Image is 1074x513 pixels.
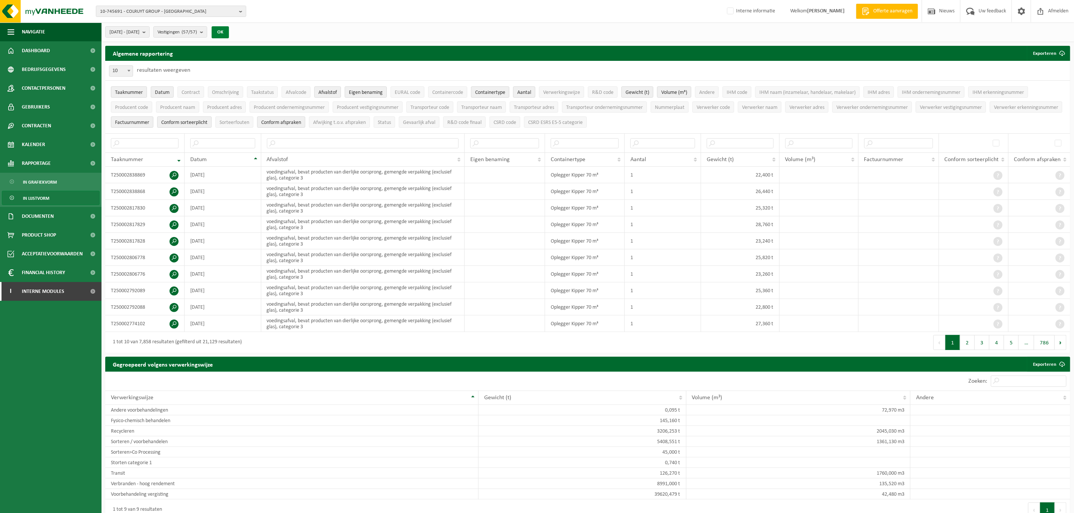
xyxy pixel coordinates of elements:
td: [DATE] [185,315,261,332]
button: [DATE] - [DATE] [105,26,150,38]
span: CSRD code [494,120,516,125]
span: Gebruikers [22,98,50,116]
span: Vestigingen [158,27,197,38]
td: Oplegger Kipper 70 m³ [545,233,625,249]
button: DatumDatum: Activate to sort [151,86,174,98]
td: 1 [625,167,701,183]
td: 8991,000 t [479,478,686,489]
button: Transporteur ondernemingsnummerTransporteur ondernemingsnummer : Activate to sort [562,101,647,113]
span: Bedrijfsgegevens [22,60,66,79]
button: R&D codeR&amp;D code: Activate to sort [588,86,618,98]
button: AantalAantal: Activate to sort [513,86,535,98]
button: Gewicht (t)Gewicht (t): Activate to sort [621,86,653,98]
button: Afwijking t.o.v. afsprakenAfwijking t.o.v. afspraken: Activate to sort [309,116,370,128]
span: Verwerkingswijze [543,90,580,95]
span: Interne modules [22,282,64,301]
span: EURAL code [395,90,420,95]
td: 1760,000 m3 [686,468,910,478]
button: 5 [1004,335,1019,350]
td: T250002792089 [105,282,185,299]
td: Voorbehandeling vergisting [105,489,479,499]
span: Offerte aanvragen [871,8,914,15]
button: Conform afspraken : Activate to sort [257,116,305,128]
span: Verwerker naam [742,105,777,110]
count: (57/57) [182,30,197,35]
td: Storten categorie 1 [105,457,479,468]
span: Conform sorteerplicht [161,120,208,125]
button: IHM erkenningsnummerIHM erkenningsnummer: Activate to sort [968,86,1028,98]
span: Factuurnummer [115,120,149,125]
span: Producent code [115,105,148,110]
span: Taaknummer [111,157,143,163]
span: Rapportage [22,154,51,173]
td: T250002817830 [105,200,185,216]
button: 2 [960,335,975,350]
button: FactuurnummerFactuurnummer: Activate to sort [111,116,153,128]
td: Oplegger Kipper 70 m³ [545,315,625,332]
span: Status [378,120,391,125]
span: Nummerplaat [655,105,685,110]
span: R&D code finaal [447,120,482,125]
span: Documenten [22,207,54,226]
button: 1 [945,335,960,350]
td: 22,800 t [701,299,780,315]
span: Verwerker vestigingsnummer [920,105,982,110]
td: 1 [625,183,701,200]
td: 1 [625,282,701,299]
td: 42,480 m3 [686,489,910,499]
td: T250002817828 [105,233,185,249]
span: Transporteur ondernemingsnummer [566,105,643,110]
td: 3206,253 t [479,426,686,436]
span: R&D code [592,90,613,95]
button: ContainercodeContainercode: Activate to sort [428,86,467,98]
button: OmschrijvingOmschrijving: Activate to sort [208,86,243,98]
button: IHM ondernemingsnummerIHM ondernemingsnummer: Activate to sort [898,86,965,98]
button: Producent adresProducent adres: Activate to sort [203,101,246,113]
span: Gewicht (t) [626,90,649,95]
td: Recycleren [105,426,479,436]
label: resultaten weergeven [137,67,190,73]
span: Verwerker code [697,105,730,110]
td: 135,520 m3 [686,478,910,489]
button: Transporteur naamTransporteur naam: Activate to sort [457,101,506,113]
button: 786 [1034,335,1055,350]
button: Verwerker naamVerwerker naam: Activate to sort [738,101,782,113]
button: IHM adresIHM adres: Activate to sort [863,86,894,98]
button: Exporteren [1027,46,1069,61]
span: Navigatie [22,23,45,41]
td: 39620,479 t [479,489,686,499]
span: Producent adres [207,105,242,110]
span: Producent ondernemingsnummer [254,105,325,110]
td: 0,740 t [479,457,686,468]
td: T250002774102 [105,315,185,332]
span: Producent vestigingsnummer [337,105,398,110]
button: IHM codeIHM code: Activate to sort [723,86,751,98]
td: voedingsafval, bevat producten van dierlijke oorsprong, gemengde verpakking (exclusief glas), cat... [261,266,465,282]
span: IHM adres [868,90,890,95]
span: IHM erkenningsnummer [973,90,1024,95]
span: Verwerkingswijze [111,395,153,401]
td: voedingsafval, bevat producten van dierlijke oorsprong, gemengde verpakking (exclusief glas), cat... [261,282,465,299]
td: T250002806776 [105,266,185,282]
td: T250002838868 [105,183,185,200]
button: SorteerfoutenSorteerfouten: Activate to sort [215,116,253,128]
span: Datum [155,90,170,95]
button: Producent codeProducent code: Activate to sort [111,101,152,113]
span: Producent naam [160,105,195,110]
td: 126,270 t [479,468,686,478]
td: 1 [625,299,701,315]
td: Andere voorbehandelingen [105,405,479,415]
td: 1 [625,216,701,233]
strong: [PERSON_NAME] [807,8,845,14]
span: Afvalstof [318,90,337,95]
button: 10-745691 - COLRUYT GROUP - [GEOGRAPHIC_DATA] [96,6,246,17]
span: Taaknummer [115,90,143,95]
button: Verwerker erkenningsnummerVerwerker erkenningsnummer: Activate to sort [990,101,1062,113]
td: voedingsafval, bevat producten van dierlijke oorsprong, gemengde verpakking (exclusief glas), cat... [261,233,465,249]
span: Afvalstof [267,157,288,163]
label: Zoeken: [968,379,987,385]
span: 10 [109,66,133,76]
button: Next [1055,335,1066,350]
span: Conform sorteerplicht [945,157,999,163]
button: AndereAndere: Activate to sort [695,86,719,98]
